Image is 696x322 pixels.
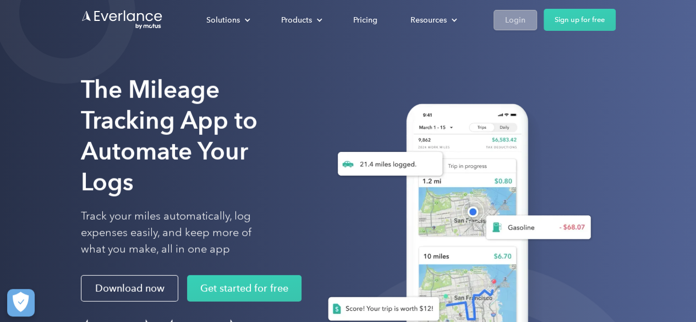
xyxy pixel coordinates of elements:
a: Download now [81,275,178,302]
div: Resources [399,10,466,30]
div: Solutions [206,13,240,27]
button: Cookies Settings [7,289,35,316]
div: Products [270,10,331,30]
div: Login [505,13,525,27]
strong: The Mileage Tracking App to Automate Your Logs [81,75,257,197]
div: Resources [410,13,447,27]
a: Go to homepage [81,9,163,30]
a: Pricing [342,10,388,30]
a: Get started for free [187,275,302,302]
div: Products [281,13,312,27]
div: Pricing [353,13,377,27]
p: Track your miles automatically, log expenses easily, and keep more of what you make, all in one app [81,208,277,258]
div: Solutions [195,10,259,30]
a: Sign up for free [544,9,616,31]
a: Login [494,10,537,30]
